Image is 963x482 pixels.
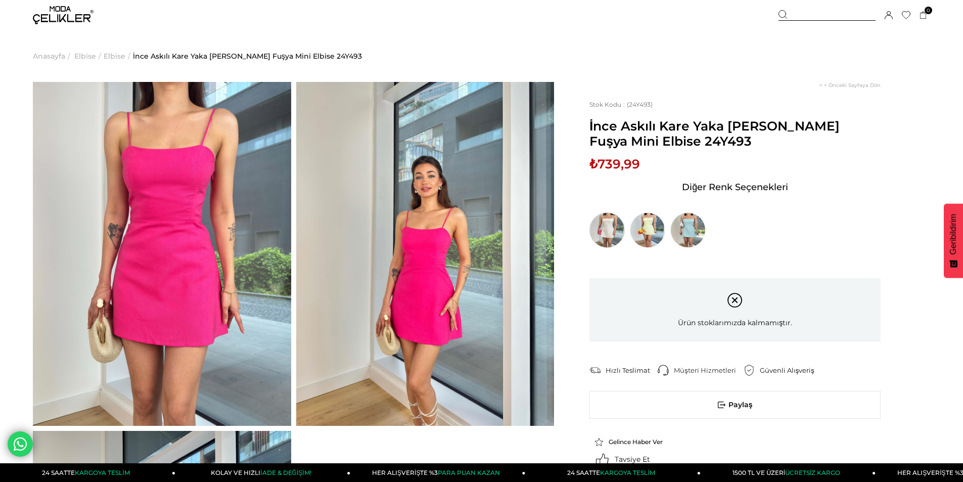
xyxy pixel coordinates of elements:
[589,101,653,108] span: (24Y493)
[606,366,658,375] div: Hızlı Teslimat
[590,391,880,418] span: Paylaş
[785,469,840,476] span: ÜCRETSİZ KARGO
[104,30,133,82] li: >
[75,469,129,476] span: KARGOYA TESLİM
[589,156,640,171] span: ₺739,99
[615,455,650,464] span: Tavsiye Et
[682,179,788,195] span: Diğer Renk Seçenekleri
[74,30,96,82] a: Elbise
[438,469,500,476] span: PARA PUAN KAZAN
[949,214,958,255] span: Geribildirim
[744,365,755,376] img: security.png
[589,365,601,376] img: shipping.png
[609,438,663,446] span: Gelince Haber Ver
[296,82,555,426] img: Matyas Elbise 24Y493
[594,437,681,447] a: Gelince Haber Ver
[920,12,927,19] a: 0
[589,118,881,149] span: İnce Askılı Kare Yaka [PERSON_NAME] Fuşya Mini Elbise 24Y493
[589,101,627,108] span: Stok Kodu
[589,212,625,248] img: İnce Askılı Kare Yaka Matyas Kadın Ekru Mini Elbise 24Y493
[74,30,104,82] li: >
[819,82,881,89] a: < < Önceki Sayfaya Dön
[33,30,65,82] a: Anasayfa
[589,278,881,342] div: Ürün stoklarımızda kalmamıştır.
[104,30,125,82] a: Elbise
[674,366,744,375] div: Müşteri Hizmetleri
[260,469,311,476] span: İADE & DEĞİŞİM!
[33,30,73,82] li: >
[925,7,932,14] span: 0
[760,366,822,375] div: Güvenli Alışveriş
[1,463,175,482] a: 24 SAATTEKARGOYA TESLİM
[350,463,525,482] a: HER ALIŞVERİŞTE %3PARA PUAN KAZAN
[658,365,669,376] img: call-center.png
[33,6,94,24] img: logo
[33,82,291,426] img: Matyas Elbise 24Y493
[670,212,706,248] img: İnce Askılı Kare Yaka Matyas Kadın Mavi Mini Elbise 24Y493
[175,463,350,482] a: KOLAY VE HIZLIİADE & DEĞİŞİM!
[630,212,665,248] img: İnce Askılı Kare Yaka Matyas Kadın Fıstık Yeşili Mini Elbise 24Y493
[944,204,963,278] button: Geribildirim - Show survey
[133,30,362,82] a: İnce Askılı Kare Yaka [PERSON_NAME] Fuşya Mini Elbise 24Y493
[526,463,701,482] a: 24 SAATTEKARGOYA TESLİM
[701,463,876,482] a: 1500 TL VE ÜZERİÜCRETSİZ KARGO
[600,469,655,476] span: KARGOYA TESLİM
